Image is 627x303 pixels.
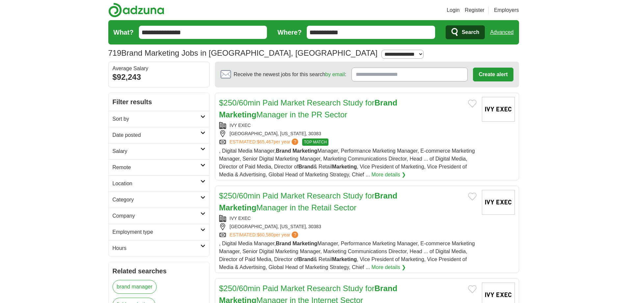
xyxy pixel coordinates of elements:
h2: Related searches [113,266,205,276]
a: Date posted [109,127,209,143]
span: $65,467 [257,139,274,144]
span: ? [292,231,298,238]
a: Employment type [109,224,209,240]
strong: Brand [375,284,397,293]
a: ESTIMATED:$65,467per year? [230,138,300,146]
h2: Category [113,196,200,204]
strong: Marketing [219,203,256,212]
a: Hours [109,240,209,256]
h2: Hours [113,244,200,252]
strong: Brand [375,191,397,200]
strong: Brand [375,98,397,107]
strong: Marketing [219,110,256,119]
a: IVY EXEC [230,123,251,128]
span: , Digital Media Manager, Manager, Performance Marketing Manager, E-commerce Marketing Manager, Se... [219,241,475,270]
a: More details ❯ [372,263,406,271]
a: Remote [109,159,209,175]
h2: Sort by [113,115,200,123]
img: Adzuna logo [108,3,164,17]
strong: Marketing [293,241,318,246]
button: Add to favorite jobs [468,285,477,293]
button: Create alert [473,68,513,81]
span: Receive the newest jobs for this search : [234,71,346,78]
a: ESTIMATED:$60,580per year? [230,231,300,238]
button: Add to favorite jobs [468,193,477,200]
h2: Company [113,212,200,220]
h2: Remote [113,164,200,171]
span: 719 [108,47,121,59]
strong: Brand [298,257,313,262]
a: Advanced [490,26,513,39]
button: Add to favorite jobs [468,100,477,107]
a: Location [109,175,209,192]
h2: Location [113,180,200,188]
div: $92,243 [113,71,205,83]
a: Category [109,192,209,208]
h1: Brand Marketing Jobs in [GEOGRAPHIC_DATA], [GEOGRAPHIC_DATA] [108,48,378,57]
h2: Employment type [113,228,200,236]
strong: Marketing [293,148,318,154]
a: brand manager [113,280,157,294]
button: Search [446,25,485,39]
h2: Salary [113,147,200,155]
label: What? [114,27,134,37]
span: ? [292,138,298,145]
a: IVY EXEC [230,216,251,221]
span: Search [462,26,479,39]
a: More details ❯ [372,171,406,179]
strong: Brand [276,148,291,154]
a: Company [109,208,209,224]
img: Ivy Exec logo [482,97,515,122]
strong: Marketing [332,164,357,169]
a: by email [325,72,345,77]
div: [GEOGRAPHIC_DATA], [US_STATE], 30383 [219,130,477,137]
div: Average Salary [113,66,205,71]
div: [GEOGRAPHIC_DATA], [US_STATE], 30383 [219,223,477,230]
img: Ivy Exec logo [482,190,515,215]
span: $60,580 [257,232,274,237]
h2: Filter results [109,93,209,111]
h2: Date posted [113,131,200,139]
a: Employers [494,6,519,14]
a: $250/60min Paid Market Research Study forBrand MarketingManager in the Retail Sector [219,191,398,212]
strong: Brand [298,164,313,169]
a: Sort by [109,111,209,127]
span: , Digital Media Manager, Manager, Performance Marketing Manager, E-commerce Marketing Manager, Se... [219,148,475,177]
label: Where? [277,27,301,37]
span: TOP MATCH [302,138,328,146]
a: $250/60min Paid Market Research Study forBrand MarketingManager in the PR Sector [219,98,398,119]
a: Login [447,6,459,14]
strong: Brand [276,241,291,246]
strong: Marketing [332,257,357,262]
a: Salary [109,143,209,159]
a: Register [465,6,484,14]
